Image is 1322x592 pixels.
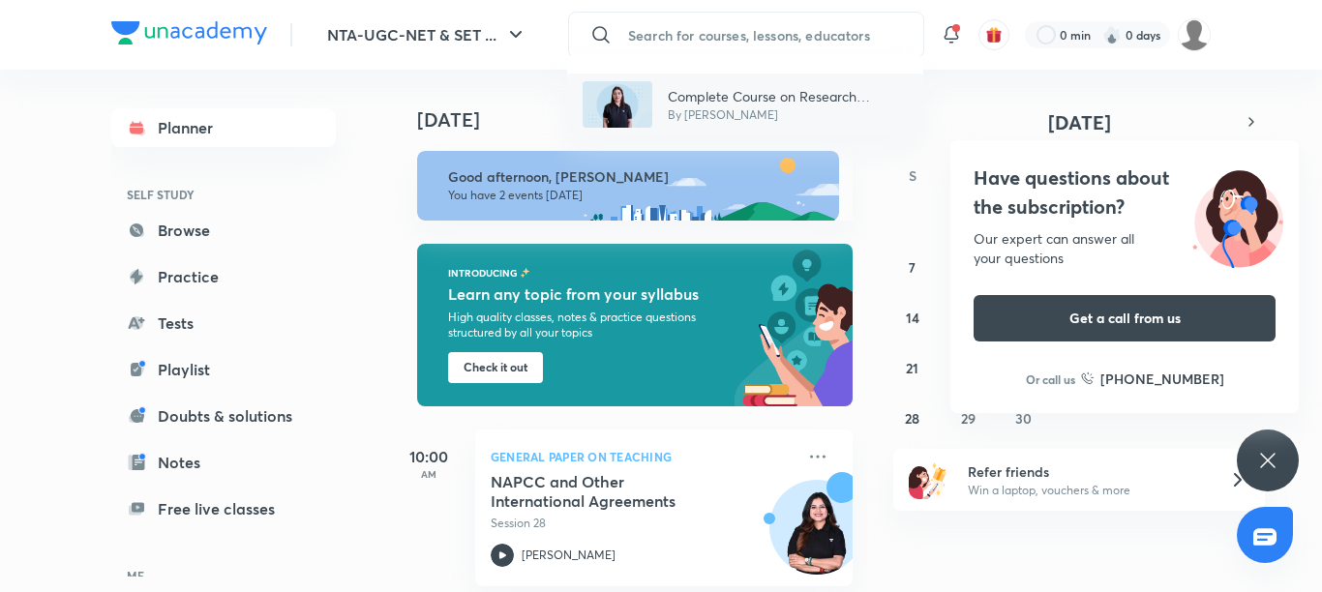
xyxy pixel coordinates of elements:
p: Complete Course on Research Methodology - NET/SET/GATE & Clinical Psychology [668,86,908,106]
button: Get a call from us [974,295,1276,341]
a: AvatarComplete Course on Research Methodology - NET/SET/GATE & Clinical PsychologyBy [PERSON_NAME] [567,74,923,135]
a: [PHONE_NUMBER] [1081,369,1224,389]
div: Our expert can answer all your questions [974,229,1276,268]
p: Or call us [1026,370,1075,388]
p: By [PERSON_NAME] [668,106,908,124]
img: Avatar [583,81,652,128]
h4: Have questions about the subscription? [974,163,1276,222]
img: ttu_illustration_new.svg [1177,163,1299,268]
h6: [PHONE_NUMBER] [1100,369,1224,389]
